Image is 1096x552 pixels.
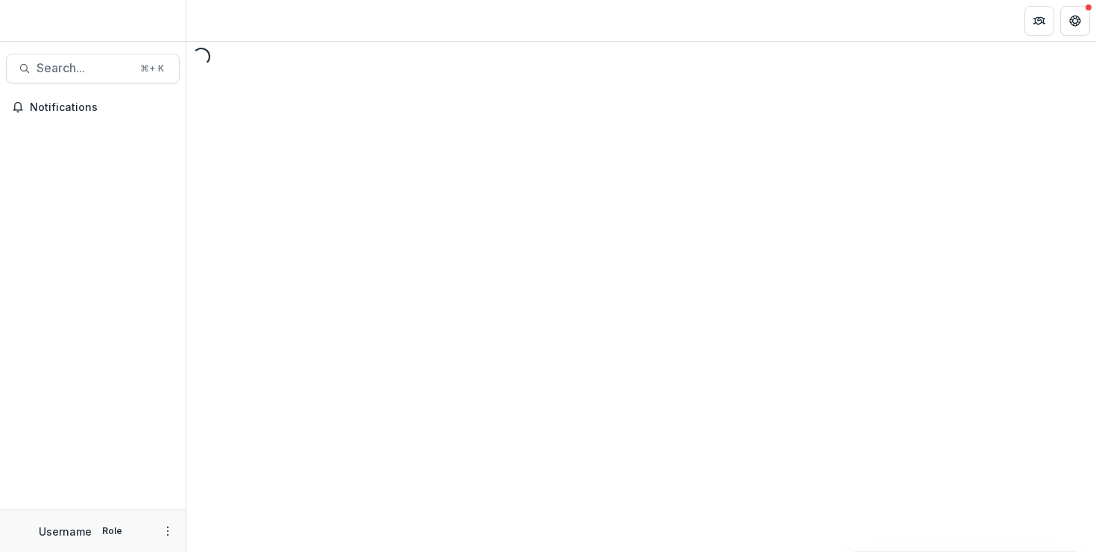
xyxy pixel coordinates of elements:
[37,61,131,75] span: Search...
[1060,6,1090,36] button: Get Help
[39,524,92,539] p: Username
[159,522,177,540] button: More
[137,60,167,77] div: ⌘ + K
[6,54,180,83] button: Search...
[1024,6,1054,36] button: Partners
[30,101,174,114] span: Notifications
[98,524,127,538] p: Role
[6,95,180,119] button: Notifications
